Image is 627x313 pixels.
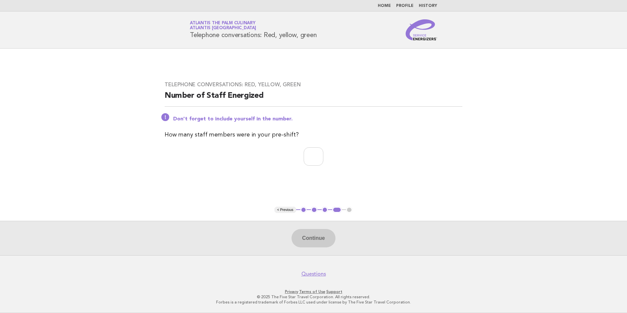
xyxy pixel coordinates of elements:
a: Home [378,4,391,8]
p: © 2025 The Five Star Travel Corporation. All rights reserved. [113,294,514,300]
a: Support [326,289,342,294]
a: Questions [301,271,326,277]
h2: Number of Staff Energized [165,91,462,107]
a: Privacy [285,289,298,294]
a: History [419,4,437,8]
a: Atlantis The Palm CulinaryAtlantis [GEOGRAPHIC_DATA] [190,21,256,30]
img: Service Energizers [406,19,437,40]
a: Profile [396,4,414,8]
button: 3 [322,207,328,213]
p: How many staff members were in your pre-shift? [165,130,462,139]
h1: Telephone conversations: Red, yellow, green [190,21,316,38]
h3: Telephone conversations: Red, yellow, green [165,81,462,88]
button: 2 [311,207,317,213]
p: Forbes is a registered trademark of Forbes LLC used under license by The Five Star Travel Corpora... [113,300,514,305]
span: Atlantis [GEOGRAPHIC_DATA] [190,26,256,31]
a: Terms of Use [299,289,325,294]
button: 1 [300,207,307,213]
button: < Previous [274,207,296,213]
p: Don't forget to include yourself in the number. [173,116,462,122]
button: 4 [332,207,342,213]
p: · · [113,289,514,294]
